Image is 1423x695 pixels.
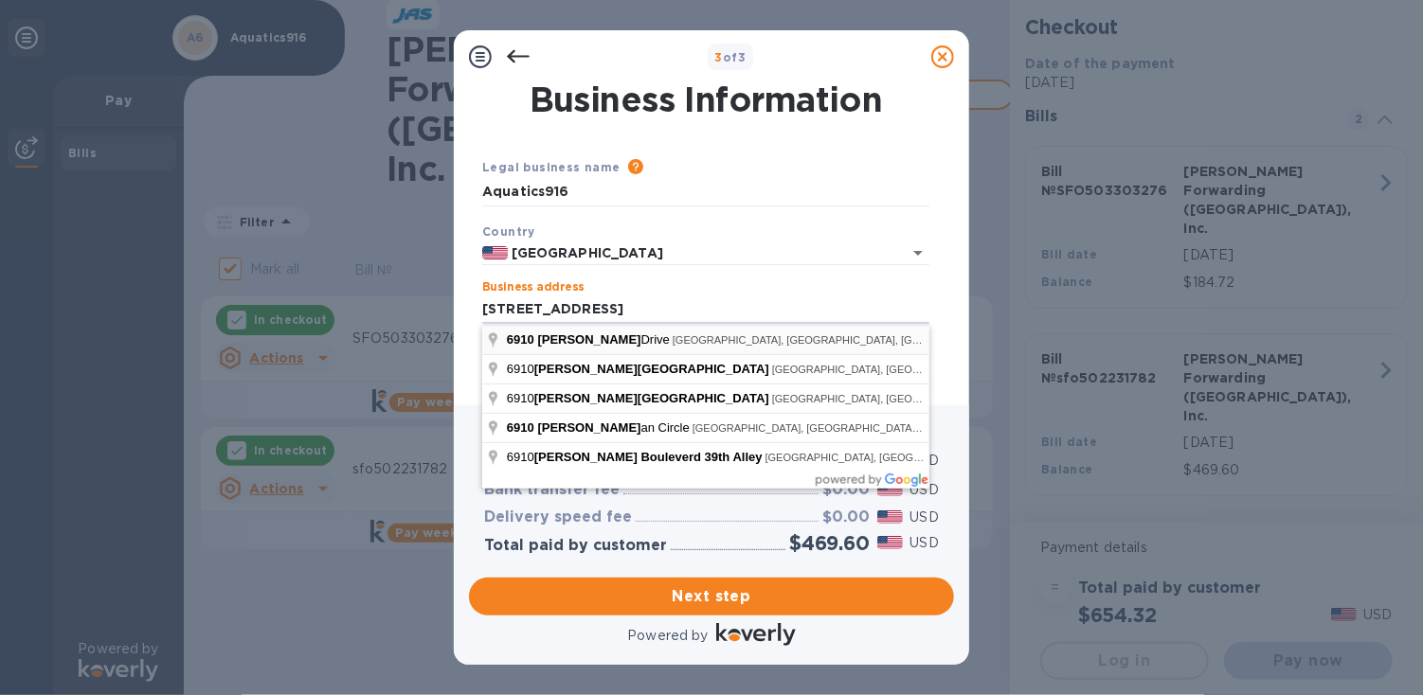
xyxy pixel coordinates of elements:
span: [PERSON_NAME][GEOGRAPHIC_DATA] [534,391,769,405]
b: Legal business name [482,160,621,174]
span: 6910 [507,332,534,347]
span: Drive [507,332,673,347]
label: Business address [482,282,584,294]
span: an Circle [507,420,693,435]
img: US [482,246,508,259]
span: [GEOGRAPHIC_DATA], [GEOGRAPHIC_DATA], [GEOGRAPHIC_DATA] [693,422,1030,434]
span: 3 [715,50,723,64]
img: USD [877,536,903,549]
span: 6910 [507,362,772,376]
p: USD [910,480,939,500]
button: Next step [469,578,954,615]
p: USD [910,508,939,527]
span: [GEOGRAPHIC_DATA], [GEOGRAPHIC_DATA], [GEOGRAPHIC_DATA] [673,334,1010,346]
span: [PERSON_NAME] [538,332,641,347]
b: Country [482,224,535,239]
span: [GEOGRAPHIC_DATA], [GEOGRAPHIC_DATA], [GEOGRAPHIC_DATA] [772,364,1109,375]
h1: Business Information [478,80,933,119]
span: [PERSON_NAME] Bouleverd 39th Alley [534,450,763,464]
b: of 3 [715,50,747,64]
img: Logo [716,623,796,646]
span: [GEOGRAPHIC_DATA], [GEOGRAPHIC_DATA], [GEOGRAPHIC_DATA] [766,452,1103,463]
span: 6910 [PERSON_NAME] [507,420,641,435]
p: Powered by [627,626,708,646]
h3: Bank transfer fee [484,481,620,499]
img: USD [877,483,903,496]
img: USD [877,510,903,524]
span: 6910 [507,450,766,464]
h3: Delivery speed fee [484,508,632,526]
span: [GEOGRAPHIC_DATA], [GEOGRAPHIC_DATA], [GEOGRAPHIC_DATA] [772,393,1109,404]
p: USD [910,533,939,553]
h3: Total paid by customer [484,537,667,555]
span: Next step [484,585,939,608]
h2: $469.60 [789,531,870,555]
input: Enter address [482,295,929,324]
span: 6910 [507,391,772,405]
button: Open [905,240,931,266]
h3: $0.00 [822,508,870,526]
input: Enter legal business name [482,178,929,206]
input: Select country [508,241,876,265]
h3: $0.00 [822,481,870,499]
span: [PERSON_NAME][GEOGRAPHIC_DATA] [534,362,769,376]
